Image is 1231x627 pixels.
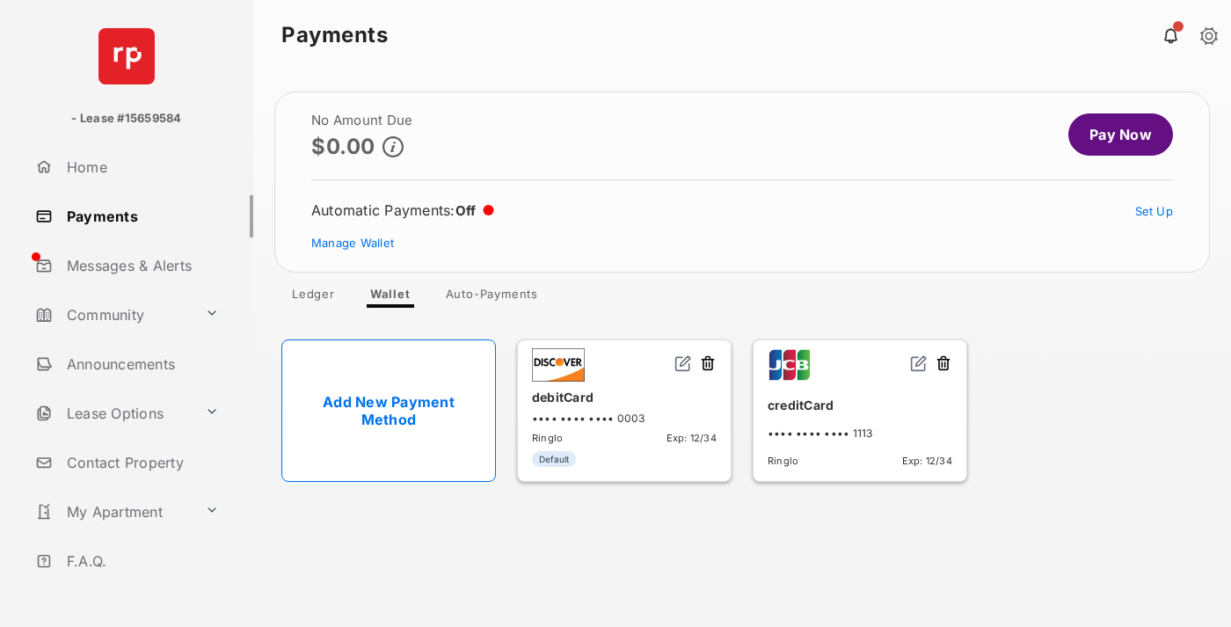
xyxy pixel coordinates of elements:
h2: No Amount Due [311,113,412,128]
p: - Lease #15659584 [71,110,181,128]
span: Exp: 12/34 [666,432,717,444]
a: Announcements [28,343,253,385]
div: creditCard [768,390,952,419]
a: Contact Property [28,441,253,484]
a: Home [28,146,253,188]
a: Payments [28,195,253,237]
div: Automatic Payments : [311,201,494,219]
span: Off [455,202,477,219]
div: •••• •••• •••• 0003 [532,412,717,425]
a: Manage Wallet [311,236,394,250]
img: svg+xml;base64,PHN2ZyB4bWxucz0iaHR0cDovL3d3dy53My5vcmcvMjAwMC9zdmciIHdpZHRoPSI2NCIgaGVpZ2h0PSI2NC... [98,28,155,84]
a: Wallet [356,287,425,308]
div: •••• •••• •••• 1113 [768,427,952,440]
a: Ledger [278,287,349,308]
img: svg+xml;base64,PHN2ZyB2aWV3Qm94PSIwIDAgMjQgMjQiIHdpZHRoPSIxNiIgaGVpZ2h0PSIxNiIgZmlsbD0ibm9uZSIgeG... [674,354,692,372]
span: Ringlo [532,432,564,444]
a: My Apartment [28,491,198,533]
a: Set Up [1135,204,1174,218]
p: $0.00 [311,135,375,158]
strong: Payments [281,25,388,46]
span: Ringlo [768,455,799,467]
img: svg+xml;base64,PHN2ZyB2aWV3Qm94PSIwIDAgMjQgMjQiIHdpZHRoPSIxNiIgaGVpZ2h0PSIxNiIgZmlsbD0ibm9uZSIgeG... [910,354,928,372]
a: F.A.Q. [28,540,253,582]
a: Auto-Payments [432,287,552,308]
div: debitCard [532,383,717,412]
a: Lease Options [28,392,198,434]
a: Community [28,294,198,336]
a: Messages & Alerts [28,244,253,287]
a: Add New Payment Method [281,339,496,482]
span: Exp: 12/34 [902,455,952,467]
